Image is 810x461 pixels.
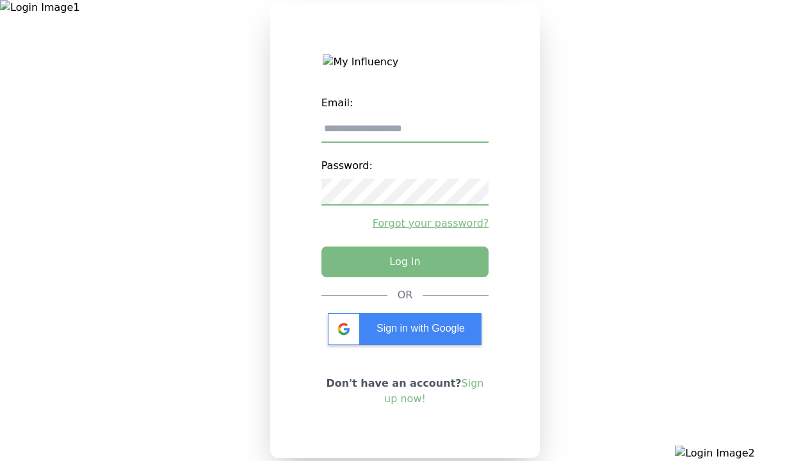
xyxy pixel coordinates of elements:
[398,287,413,303] div: OR
[323,54,487,70] img: My Influency
[321,247,489,277] button: Log in
[321,90,489,116] label: Email:
[377,323,465,334] span: Sign in with Google
[328,313,482,345] div: Sign in with Google
[321,153,489,179] label: Password:
[321,216,489,231] a: Forgot your password?
[675,446,810,461] img: Login Image2
[321,376,489,407] p: Don't have an account?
